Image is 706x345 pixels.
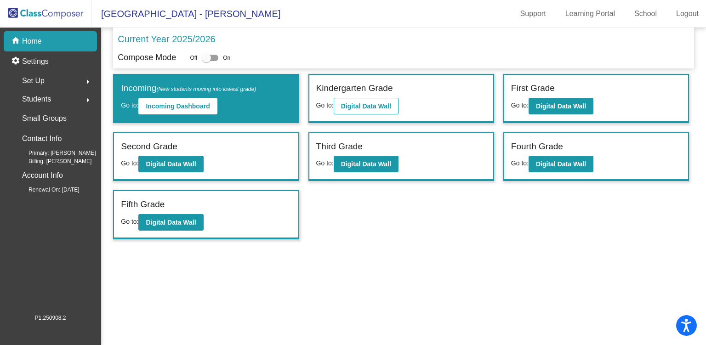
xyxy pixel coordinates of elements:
[22,56,49,67] p: Settings
[121,140,177,153] label: Second Grade
[511,102,529,109] span: Go to:
[22,132,62,145] p: Contact Info
[146,160,196,168] b: Digital Data Wall
[316,159,334,167] span: Go to:
[341,102,391,110] b: Digital Data Wall
[316,140,363,153] label: Third Grade
[341,160,391,168] b: Digital Data Wall
[22,36,42,47] p: Home
[334,156,399,172] button: Digital Data Wall
[138,156,203,172] button: Digital Data Wall
[121,218,138,225] span: Go to:
[82,76,93,87] mat-icon: arrow_right
[11,36,22,47] mat-icon: home
[22,112,67,125] p: Small Groups
[334,98,399,114] button: Digital Data Wall
[82,95,93,106] mat-icon: arrow_right
[316,82,393,95] label: Kindergarten Grade
[138,214,203,231] button: Digital Data Wall
[121,198,165,211] label: Fifth Grade
[627,6,664,21] a: School
[536,160,586,168] b: Digital Data Wall
[511,140,563,153] label: Fourth Grade
[14,186,79,194] span: Renewal On: [DATE]
[121,82,256,95] label: Incoming
[511,82,555,95] label: First Grade
[121,159,138,167] span: Go to:
[118,51,176,64] p: Compose Mode
[118,32,215,46] p: Current Year 2025/2026
[669,6,706,21] a: Logout
[156,86,256,92] span: (New students moving into lowest grade)
[146,102,210,110] b: Incoming Dashboard
[529,156,593,172] button: Digital Data Wall
[513,6,553,21] a: Support
[121,102,138,109] span: Go to:
[558,6,623,21] a: Learning Portal
[138,98,217,114] button: Incoming Dashboard
[511,159,529,167] span: Go to:
[316,102,334,109] span: Go to:
[22,74,45,87] span: Set Up
[22,169,63,182] p: Account Info
[146,219,196,226] b: Digital Data Wall
[22,93,51,106] span: Students
[14,149,96,157] span: Primary: [PERSON_NAME]
[11,56,22,67] mat-icon: settings
[14,157,91,165] span: Billing: [PERSON_NAME]
[223,54,230,62] span: On
[190,54,197,62] span: Off
[529,98,593,114] button: Digital Data Wall
[92,6,280,21] span: [GEOGRAPHIC_DATA] - [PERSON_NAME]
[536,102,586,110] b: Digital Data Wall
